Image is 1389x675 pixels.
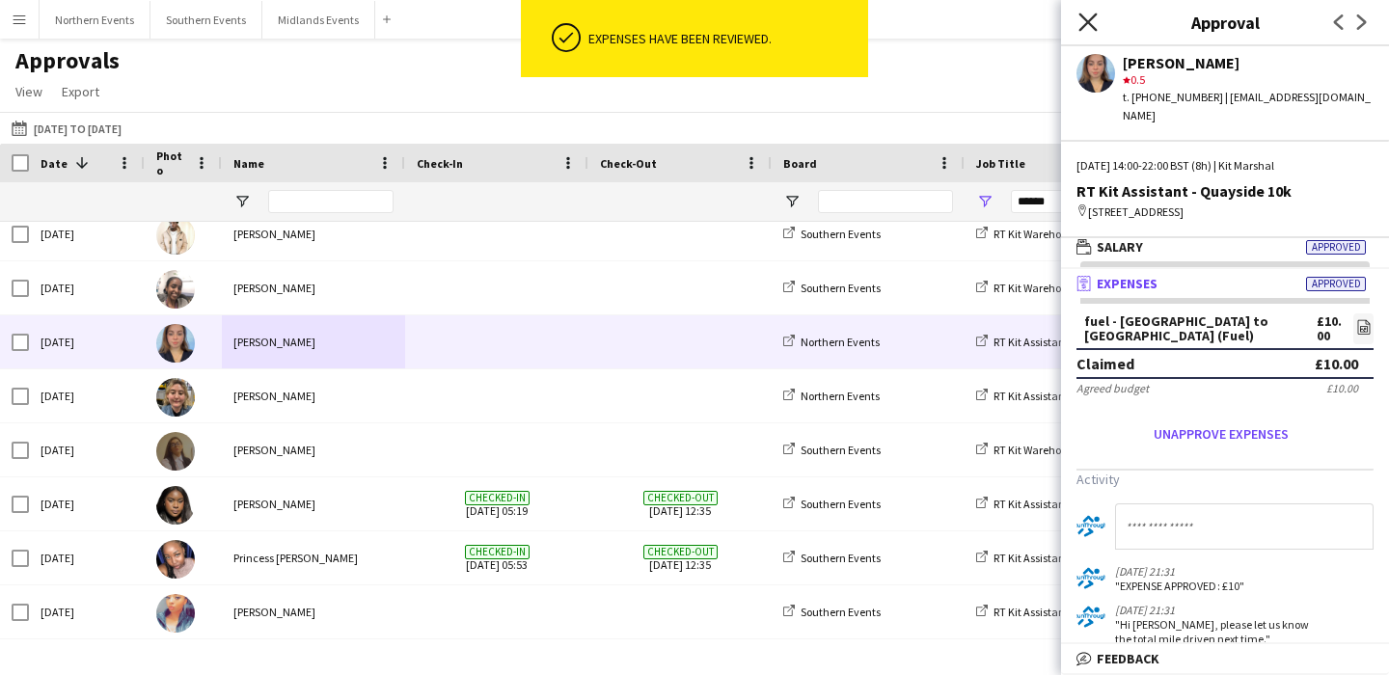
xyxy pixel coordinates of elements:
span: Check-Out [600,156,657,171]
span: Salary [1097,238,1143,256]
a: Southern Events [783,443,881,457]
a: Export [54,79,107,104]
span: RT Kit Assistant - The RunThrough Foundation 10k [994,497,1239,511]
img: Orla Murphy [156,324,195,363]
span: Southern Events [801,281,881,295]
button: Southern Events [150,1,262,39]
div: [PERSON_NAME] [222,423,405,476]
a: RT Kit Assistant - Quayside 10k [976,389,1144,403]
img: Jaydon Young [156,216,195,255]
span: Southern Events [801,605,881,619]
div: [PERSON_NAME] [222,477,405,530]
app-user-avatar: RunThrough Events [1076,603,1105,632]
div: [DATE] [29,585,145,638]
span: Checked-in [465,491,530,505]
button: Open Filter Menu [783,193,801,210]
img: Chimere Bell [156,594,195,633]
span: Export [62,83,99,100]
span: Name [233,156,264,171]
div: [PERSON_NAME] [1123,54,1374,71]
h3: Activity [1076,471,1374,488]
a: RT Kit Assistant - The RunThrough Foundation 10k [976,551,1239,565]
h3: Approval [1061,10,1389,35]
span: Northern Events [801,389,880,403]
mat-expansion-panel-header: ExpensesApproved [1061,269,1389,298]
span: Board [783,156,817,171]
div: [PERSON_NAME] [222,585,405,638]
button: Open Filter Menu [233,193,251,210]
span: Checked-out [643,491,718,505]
div: [PERSON_NAME] [222,261,405,314]
mat-expansion-panel-header: Feedback [1061,644,1389,673]
div: [PERSON_NAME] [222,369,405,422]
span: Southern Events [801,551,881,565]
div: "Hi [PERSON_NAME], please let us know the total mile driven next time." [1115,617,1314,646]
a: RT Kit Assistant - The RunThrough Foundation 10k [976,497,1239,511]
div: [DATE] [29,207,145,260]
a: Southern Events [783,551,881,565]
span: RT Kit Assistant - The RunThrough Foundation 10k [994,605,1239,619]
span: Checked-out [643,545,718,559]
a: Southern Events [783,605,881,619]
span: Southern Events [801,497,881,511]
span: Job Title [976,156,1025,171]
span: [DATE] 05:19 [417,477,577,530]
button: Unapprove expenses [1076,418,1366,449]
div: Expenses have been reviewed. [588,30,860,47]
span: [DATE] 05:53 [417,531,577,584]
div: [DATE] [29,531,145,584]
div: Princess [PERSON_NAME] [222,531,405,584]
img: Clare Williams [156,378,195,417]
div: £10.00 [1317,314,1342,343]
a: RT Kit Assistant - Quayside 10k [976,335,1144,349]
span: RT Kit Warehouse [994,281,1078,295]
span: Northern Events [801,335,880,349]
a: Southern Events [783,497,881,511]
img: Princess Ebal Nathan [156,540,195,579]
span: Approved [1306,240,1366,255]
input: Board Filter Input [818,190,953,213]
span: View [15,83,42,100]
div: Claimed [1076,354,1134,373]
button: Northern Events [40,1,150,39]
span: Southern Events [801,443,881,457]
span: RT Kit Assistant - The RunThrough Foundation 10k [994,551,1239,565]
span: Expenses [1097,275,1157,292]
img: Elynne Barnor [156,486,195,525]
div: [DATE] [29,261,145,314]
div: [DATE] 14:00-22:00 BST (8h) | Kit Marshal [1076,157,1374,175]
a: Southern Events [783,227,881,241]
div: [DATE] [29,369,145,422]
span: RT Kit Assistant - Quayside 10k [994,389,1144,403]
mat-expansion-panel-header: SalaryApproved [1061,232,1389,261]
span: Check-In [417,156,463,171]
div: RT Kit Assistant - Quayside 10k [1076,182,1374,200]
a: View [8,79,50,104]
img: Bethany Lawrence [156,432,195,471]
button: [DATE] to [DATE] [8,117,125,140]
input: Name Filter Input [268,190,394,213]
div: 0.5 [1123,71,1374,89]
button: Open Filter Menu [976,193,994,210]
div: [DATE] [29,315,145,368]
div: [STREET_ADDRESS] [1076,203,1374,221]
div: t. [PHONE_NUMBER] | [EMAIL_ADDRESS][DOMAIN_NAME] [1123,89,1374,123]
span: [DATE] 12:35 [600,531,760,584]
app-user-avatar: RunThrough Events [1076,564,1105,593]
span: RT Kit Assistant - Quayside 10k [994,335,1144,349]
span: Feedback [1097,650,1159,667]
div: "EXPENSE APPROVED: £10" [1115,579,1244,593]
span: RT Kit Warehouse [994,227,1078,241]
a: RT Kit Warehouse [976,227,1078,241]
a: RT Kit Assistant - The RunThrough Foundation 10k [976,605,1239,619]
span: Southern Events [801,227,881,241]
input: Job Title Filter Input [1011,190,1146,213]
a: Southern Events [783,281,881,295]
span: Checked-in [465,545,530,559]
div: £10.00 [1326,381,1358,395]
span: [DATE] 12:35 [600,477,760,530]
img: Sara Abdul [156,270,195,309]
div: £10.00 [1315,354,1358,373]
div: [DATE] 21:31 [1115,564,1244,579]
div: Agreed budget [1076,381,1149,395]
